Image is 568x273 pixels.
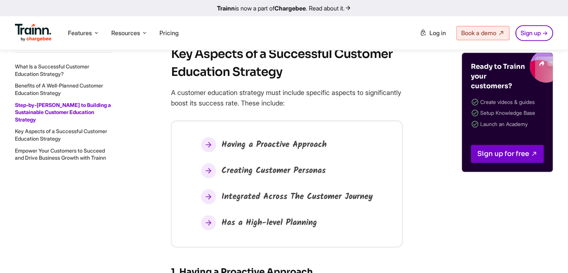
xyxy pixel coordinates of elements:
span: Features [68,29,92,37]
a: Log in [415,26,450,40]
p: A customer education strategy must include specific aspects to significantly boost its success ra... [171,88,403,108]
img: Trainn Logo [15,24,52,42]
iframe: Chat Widget [531,237,568,273]
a: Pricing [159,29,179,37]
span: Resources [111,29,140,37]
a: Step-by-[PERSON_NAME] to Building a Sustainable Customer Education Strategy [15,102,111,123]
h4: Ready to Trainn your customers? [471,62,527,91]
a: Benefits of A Well-Planned Customer Education Strategy [15,83,103,96]
a: Empower Your Customers to Succeed and Drive Business Growth with Trainn [15,147,106,161]
img: Key Aspects of a Customer Education Strategy [171,120,403,247]
b: Trainn [217,4,235,12]
span: Book a demo [461,29,496,37]
a: Book a demo [456,26,509,40]
b: Chargebee [274,4,306,12]
li: Create videos & guides [471,97,544,108]
img: Trainn blogs [477,53,553,83]
a: Sign up for free [471,145,544,163]
span: Log in [429,29,446,37]
a: Key Aspects of a Successful Customer Education Strategy [15,128,107,142]
li: Launch an Academy [471,119,544,130]
a: Sign up → [515,25,553,41]
h2: Key Aspects of a Successful Customer Education Strategy [171,45,403,81]
li: Setup Knowledge Base [471,108,544,119]
a: What Is a Successful Customer Education Strategy? [15,64,89,77]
